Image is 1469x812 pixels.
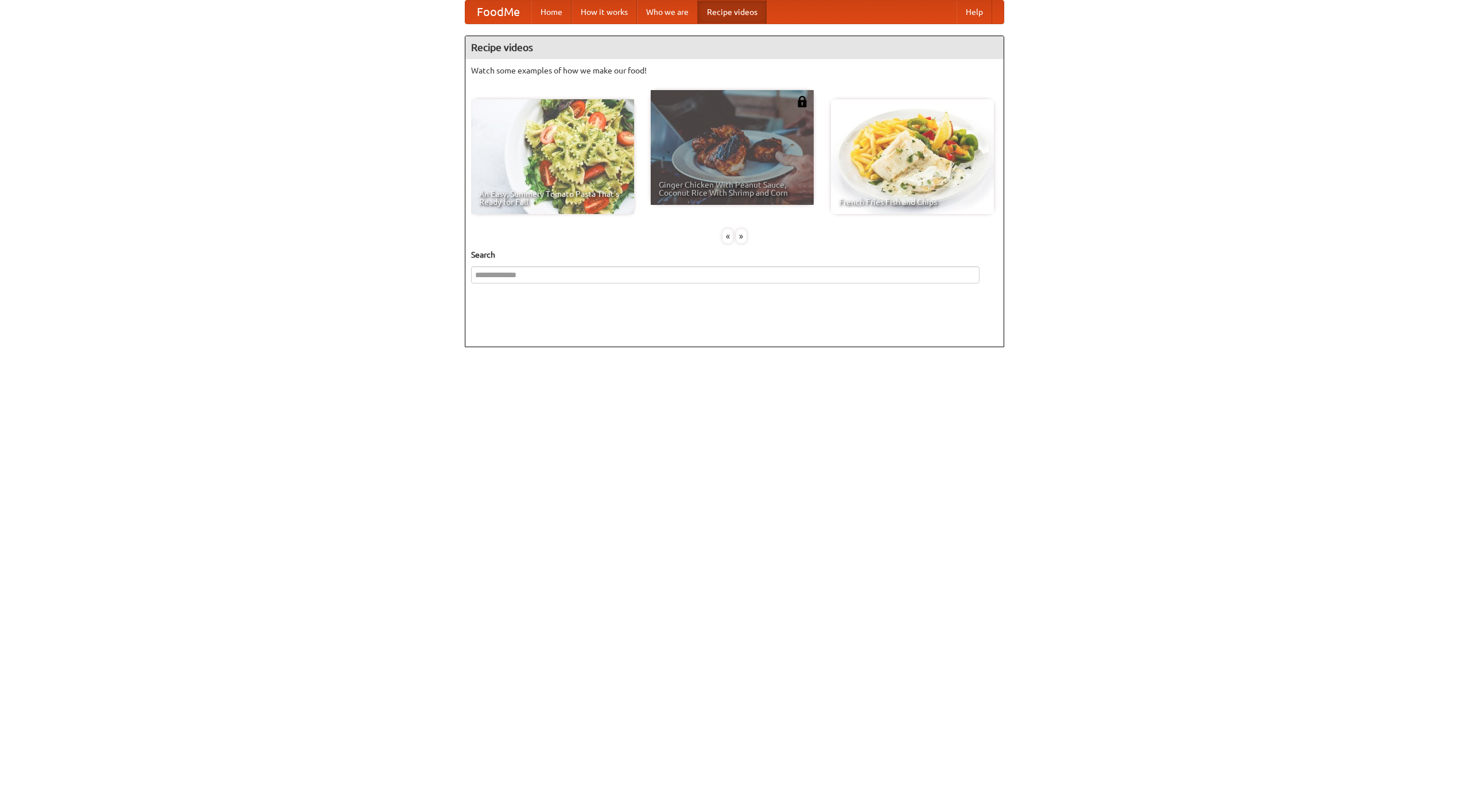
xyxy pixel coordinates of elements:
[531,1,572,24] a: Home
[796,96,808,107] img: 483408.png
[471,99,634,214] a: An Easy, Summery Tomato Pasta That's Ready for Fall
[479,190,626,206] span: An Easy, Summery Tomato Pasta That's Ready for Fall
[471,249,998,261] h5: Search
[957,1,992,24] a: Help
[637,1,698,24] a: Who we are
[722,229,733,243] div: «
[465,1,531,24] a: FoodMe
[736,229,747,243] div: »
[831,99,994,214] a: French Fries Fish and Chips
[471,65,998,76] p: Watch some examples of how we make our food!
[572,1,637,24] a: How it works
[465,36,1004,59] h4: Recipe videos
[698,1,767,24] a: Recipe videos
[839,198,986,206] span: French Fries Fish and Chips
